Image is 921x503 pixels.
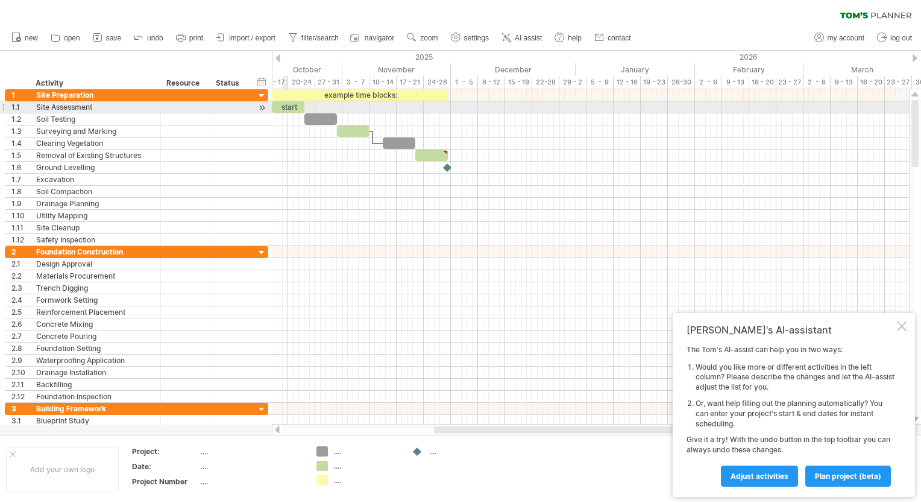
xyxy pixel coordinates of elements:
[36,367,154,378] div: Drainage Installation
[552,30,585,46] a: help
[11,125,30,137] div: 1.3
[11,113,30,125] div: 1.2
[272,89,448,101] div: example time blocks:
[721,466,798,487] a: Adjust activities
[11,186,30,197] div: 1.8
[608,34,631,42] span: contact
[272,101,304,113] div: start
[173,30,207,46] a: print
[213,30,279,46] a: import / export
[11,367,30,378] div: 2.10
[334,446,400,457] div: ....
[532,76,559,89] div: 22-26
[776,76,803,89] div: 23 - 27
[369,76,397,89] div: 10 - 14
[36,101,154,113] div: Site Assessment
[11,222,30,233] div: 1.11
[890,34,912,42] span: log out
[36,391,154,402] div: Foundation Inspection
[687,324,894,336] div: [PERSON_NAME]'s AI-assistant
[11,306,30,318] div: 2.5
[11,162,30,173] div: 1.6
[315,76,342,89] div: 27 - 31
[132,461,198,472] div: Date:
[11,101,30,113] div: 1.1
[25,34,38,42] span: new
[874,30,916,46] a: log out
[216,77,242,89] div: Status
[36,77,154,89] div: Activity
[885,76,912,89] div: 23 - 27
[559,76,586,89] div: 29 - 2
[36,210,154,221] div: Utility Mapping
[591,30,635,46] a: contact
[478,76,505,89] div: 8 - 12
[429,446,495,457] div: ....
[11,174,30,185] div: 1.7
[420,34,438,42] span: zoom
[36,343,154,354] div: Foundation Setting
[11,258,30,270] div: 2.1
[36,234,154,245] div: Safety Inspection
[568,34,582,42] span: help
[404,30,441,46] a: zoom
[36,222,154,233] div: Site Cleanup
[36,246,154,258] div: Foundation Construction
[11,246,30,258] div: 2
[342,63,451,76] div: November 2025
[132,476,198,487] div: Project Number
[36,174,154,185] div: Excavation
[11,318,30,330] div: 2.6
[11,198,30,209] div: 1.9
[695,63,803,76] div: February 2026
[749,76,776,89] div: 16 - 20
[6,447,119,492] div: Add your own logo
[334,461,400,471] div: ....
[36,282,154,294] div: Trench Digging
[36,125,154,137] div: Surveying and Marking
[36,258,154,270] div: Design Approval
[11,343,30,354] div: 2.8
[106,34,121,42] span: save
[36,138,154,149] div: Clearing Vegetation
[8,30,42,46] a: new
[218,63,342,76] div: October 2025
[11,294,30,306] div: 2.4
[36,331,154,342] div: Concrete Pouring
[696,399,894,429] li: Or, want help filling out the planning automatically? You can enter your project's start & end da...
[11,270,30,282] div: 2.2
[90,30,125,46] a: save
[201,461,302,472] div: ....
[166,77,203,89] div: Resource
[36,198,154,209] div: Drainage Planning
[36,89,154,101] div: Site Preparation
[201,446,302,457] div: ....
[36,403,154,414] div: Building Framework
[731,472,788,481] span: Adjust activities
[464,34,489,42] span: settings
[36,415,154,426] div: Blueprint Study
[36,186,154,197] div: Soil Compaction
[505,76,532,89] div: 15 - 19
[301,34,339,42] span: filter/search
[586,76,614,89] div: 5 - 9
[11,89,30,101] div: 1
[36,270,154,282] div: Materials Procurement
[334,475,400,486] div: ....
[11,150,30,161] div: 1.5
[451,63,576,76] div: December 2025
[64,34,80,42] span: open
[722,76,749,89] div: 9 - 13
[687,345,894,486] div: The Tom's AI-assist can help you in two ways: Give it a try! With the undo button in the top tool...
[365,34,394,42] span: navigator
[256,101,268,114] div: scroll to activity
[36,113,154,125] div: Soil Testing
[498,30,545,46] a: AI assist
[201,476,302,487] div: ....
[831,76,858,89] div: 9 - 13
[828,34,864,42] span: my account
[448,30,492,46] a: settings
[342,76,369,89] div: 3 - 7
[36,318,154,330] div: Concrete Mixing
[576,63,695,76] div: January 2026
